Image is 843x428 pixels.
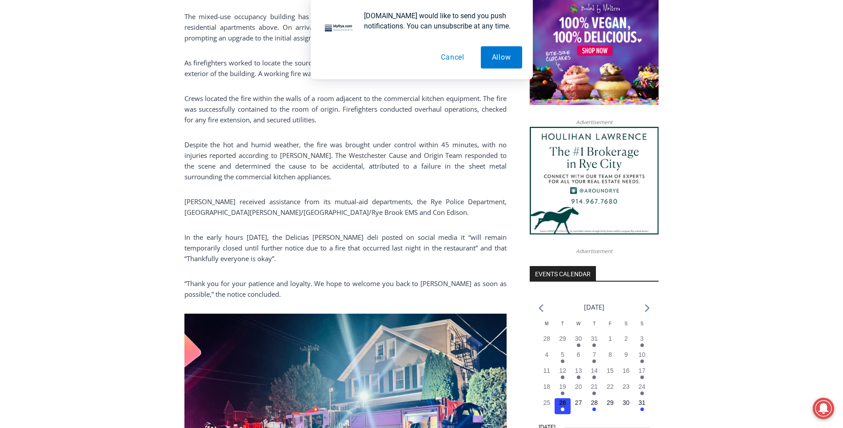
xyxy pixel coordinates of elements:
time: 25 [543,399,550,406]
time: 1 [608,335,612,342]
span: T [593,321,595,326]
button: 8 [602,350,618,366]
li: [DATE] [584,301,604,313]
a: Intern @ [DOMAIN_NAME] [214,86,431,111]
time: 15 [607,367,614,374]
time: 19 [559,383,566,390]
time: 31 [639,399,646,406]
button: 7 Has events [587,350,603,366]
em: Has events [640,343,644,347]
em: Has events [640,376,644,379]
div: Thursday [587,320,603,334]
time: 17 [639,367,646,374]
time: 30 [575,335,582,342]
time: 2 [624,335,628,342]
time: 23 [623,383,630,390]
img: notification icon [321,11,357,46]
em: Has events [640,408,644,411]
img: s_800_29ca6ca9-f6cc-433c-a631-14f6620ca39b.jpeg [0,0,88,89]
a: [PERSON_NAME] Read Sanctuary Fall Fest: [DATE] [0,89,128,111]
div: Saturday [618,320,634,334]
time: 29 [607,399,614,406]
div: Tuesday [555,320,571,334]
div: Friday [602,320,618,334]
button: 28 [539,334,555,350]
time: 5 [561,351,564,358]
time: 13 [575,367,582,374]
em: Has events [640,359,644,363]
time: 24 [639,383,646,390]
time: 22 [607,383,614,390]
div: / [99,75,101,84]
div: 6 [104,75,108,84]
time: 27 [575,399,582,406]
button: 24 Has events [634,382,650,398]
button: 6 [571,350,587,366]
em: Has events [561,359,564,363]
button: 25 [539,398,555,414]
time: 14 [591,367,598,374]
time: 6 [577,351,580,358]
span: W [576,321,580,326]
button: 31 Has events [634,398,650,414]
button: 3 Has events [634,334,650,350]
button: 20 [571,382,587,398]
button: 16 [618,366,634,382]
a: Open Tues. - Sun. [PHONE_NUMBER] [0,89,89,111]
button: 15 [602,366,618,382]
div: Sunday [634,320,650,334]
button: 21 Has events [587,382,603,398]
span: In the early hours [DATE], the Delicias [PERSON_NAME] deli posted on social media it “will remain... [184,233,507,263]
span: T [561,321,564,326]
span: M [545,321,548,326]
time: 20 [575,383,582,390]
span: Despite the hot and humid weather, the fire was brought under control within 45 minutes, with no ... [184,140,507,181]
time: 9 [624,351,628,358]
button: Allow [481,46,522,69]
h4: [PERSON_NAME] Read Sanctuary Fall Fest: [DATE] [7,89,114,110]
em: Has events [592,376,596,379]
span: S [624,321,627,326]
button: 4 [539,350,555,366]
em: Has events [577,376,580,379]
div: Co-sponsored by Westchester County Parks [93,26,124,73]
time: 30 [623,399,630,406]
img: Houlihan Lawrence The #1 Brokerage in Rye City [530,127,659,234]
span: S [640,321,643,326]
div: Wednesday [571,320,587,334]
button: 30 [618,398,634,414]
span: F [609,321,611,326]
time: 10 [639,351,646,358]
time: 12 [559,367,566,374]
button: Cancel [430,46,475,69]
button: 23 [618,382,634,398]
time: 26 [559,399,566,406]
em: Has events [561,392,564,395]
time: 16 [623,367,630,374]
span: Advertisement [567,247,621,255]
time: 11 [543,367,550,374]
button: 18 [539,382,555,398]
button: 28 Has events [587,398,603,414]
time: 18 [543,383,550,390]
em: Has events [592,408,596,411]
time: 3 [640,335,644,342]
button: 19 Has events [555,382,571,398]
button: 29 [602,398,618,414]
button: 13 Has events [571,366,587,382]
a: Next month [645,304,650,312]
time: 28 [591,399,598,406]
button: 29 [555,334,571,350]
button: 27 [571,398,587,414]
em: Has events [561,408,564,411]
time: 21 [591,383,598,390]
time: 28 [543,335,550,342]
div: 1 [93,75,97,84]
button: 9 [618,350,634,366]
button: 30 Has events [571,334,587,350]
div: Monday [539,320,555,334]
span: Open Tues. - Sun. [PHONE_NUMBER] [3,92,87,125]
em: Has events [577,343,580,347]
button: 10 Has events [634,350,650,366]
